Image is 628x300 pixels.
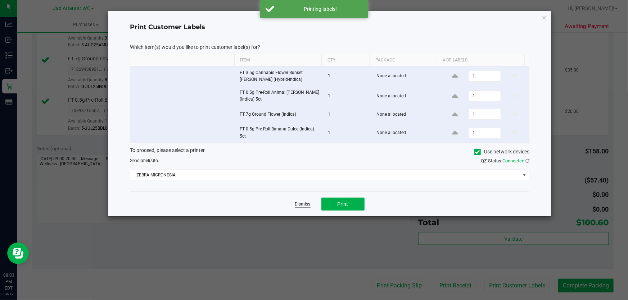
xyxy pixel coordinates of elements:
[372,86,440,106] td: None allocated
[125,147,535,157] div: To proceed, please select a printer.
[130,23,529,32] h4: Print Customer Labels
[437,54,524,66] th: # of labels
[502,158,524,163] span: Connected
[235,123,324,142] td: FT 0.5g Pre-Roll Banana Dulce (Indica) 5ct
[278,5,363,13] div: Printing labels!
[372,106,440,123] td: None allocated
[235,106,324,123] td: FT 7g Ground Flower (Indica)
[235,86,324,106] td: FT 0.5g Pre-Roll Animal [PERSON_NAME] (Indica) 5ct
[130,158,159,163] span: Send to:
[324,123,372,142] td: 1
[140,158,154,163] span: label(s)
[372,123,440,142] td: None allocated
[481,158,529,163] span: QZ Status:
[130,170,520,180] span: ZEBRA-MICRONESIA
[130,44,529,50] p: Which item(s) would you like to print customer label(s) for?
[234,54,322,66] th: Item
[474,148,529,156] label: Use network devices
[324,66,372,86] td: 1
[372,66,440,86] td: None allocated
[295,201,311,207] a: Dismiss
[321,54,369,66] th: Qty
[370,54,437,66] th: Package
[324,86,372,106] td: 1
[7,243,29,264] iframe: Resource center
[324,106,372,123] td: 1
[321,198,365,211] button: Print
[235,66,324,86] td: FT 3.5g Cannabis Flower Sunset [PERSON_NAME] (Hybrid-Indica)
[338,201,348,207] span: Print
